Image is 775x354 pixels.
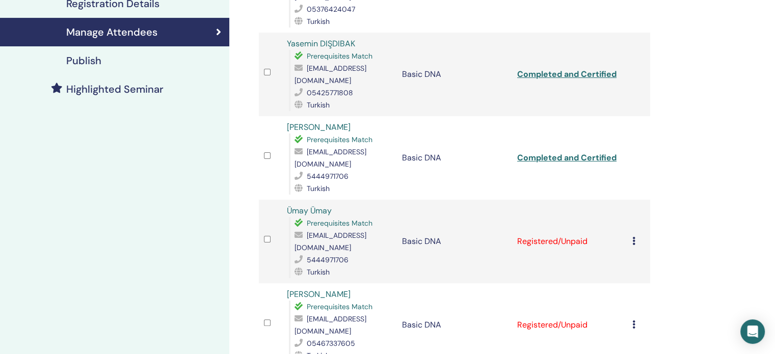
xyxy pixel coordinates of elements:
[307,51,372,61] span: Prerequisites Match
[307,88,353,97] span: 05425771808
[307,255,349,264] span: 5444971706
[307,100,330,110] span: Turkish
[397,200,512,283] td: Basic DNA
[307,267,330,277] span: Turkish
[66,83,164,95] h4: Highlighted Seminar
[287,205,332,216] a: Ümay Ümay
[295,314,366,336] span: [EMAIL_ADDRESS][DOMAIN_NAME]
[517,152,617,163] a: Completed and Certified
[307,172,349,181] span: 5444971706
[295,147,366,169] span: [EMAIL_ADDRESS][DOMAIN_NAME]
[66,55,101,67] h4: Publish
[307,339,355,348] span: 05467337605
[287,289,351,299] a: [PERSON_NAME]
[397,116,512,200] td: Basic DNA
[287,122,351,132] a: [PERSON_NAME]
[307,302,372,311] span: Prerequisites Match
[740,319,765,344] div: Open Intercom Messenger
[287,38,355,49] a: Yasemin DIŞDIBAK
[307,135,372,144] span: Prerequisites Match
[307,184,330,193] span: Turkish
[295,64,366,85] span: [EMAIL_ADDRESS][DOMAIN_NAME]
[307,5,355,14] span: 05376424047
[517,69,617,79] a: Completed and Certified
[66,26,157,38] h4: Manage Attendees
[307,219,372,228] span: Prerequisites Match
[397,33,512,116] td: Basic DNA
[307,17,330,26] span: Turkish
[295,231,366,252] span: [EMAIL_ADDRESS][DOMAIN_NAME]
